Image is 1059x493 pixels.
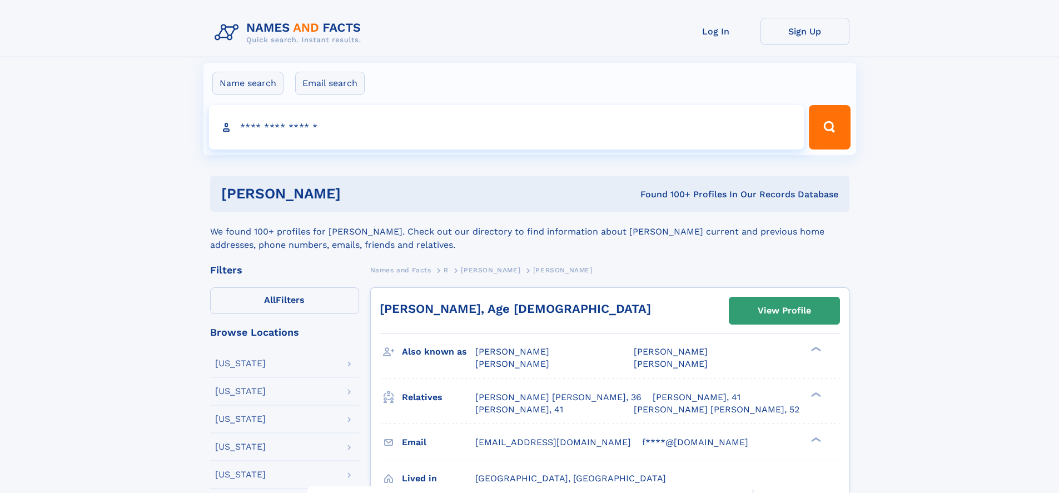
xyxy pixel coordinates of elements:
a: [PERSON_NAME] [PERSON_NAME], 36 [475,391,642,404]
a: Log In [672,18,760,45]
div: [US_STATE] [215,470,266,479]
a: [PERSON_NAME], Age [DEMOGRAPHIC_DATA] [380,302,651,316]
span: [PERSON_NAME] [634,358,708,369]
h3: Email [402,433,475,452]
span: [PERSON_NAME] [533,266,593,274]
a: Sign Up [760,18,849,45]
div: ❯ [808,391,822,398]
div: ❯ [808,346,822,353]
span: [PERSON_NAME] [634,346,708,357]
a: [PERSON_NAME], 41 [653,391,740,404]
span: [PERSON_NAME] [475,358,549,369]
span: [PERSON_NAME] [461,266,520,274]
h1: [PERSON_NAME] [221,187,491,201]
div: Found 100+ Profiles In Our Records Database [490,188,838,201]
div: Browse Locations [210,327,359,337]
span: All [264,295,276,305]
span: [PERSON_NAME] [475,346,549,357]
a: View Profile [729,297,839,324]
div: [US_STATE] [215,359,266,368]
span: [GEOGRAPHIC_DATA], [GEOGRAPHIC_DATA] [475,473,666,484]
a: R [444,263,449,277]
h3: Also known as [402,342,475,361]
span: R [444,266,449,274]
h3: Lived in [402,469,475,488]
label: Filters [210,287,359,314]
div: We found 100+ profiles for [PERSON_NAME]. Check out our directory to find information about [PERS... [210,212,849,252]
a: [PERSON_NAME] [461,263,520,277]
label: Email search [295,72,365,95]
a: Names and Facts [370,263,431,277]
button: Search Button [809,105,850,150]
img: Logo Names and Facts [210,18,370,48]
div: Filters [210,265,359,275]
div: ❯ [808,436,822,443]
div: View Profile [758,298,811,323]
div: [US_STATE] [215,415,266,424]
span: [EMAIL_ADDRESS][DOMAIN_NAME] [475,437,631,447]
div: [US_STATE] [215,442,266,451]
a: [PERSON_NAME] [PERSON_NAME], 52 [634,404,799,416]
h3: Relatives [402,388,475,407]
div: [US_STATE] [215,387,266,396]
label: Name search [212,72,284,95]
a: [PERSON_NAME], 41 [475,404,563,416]
input: search input [209,105,804,150]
